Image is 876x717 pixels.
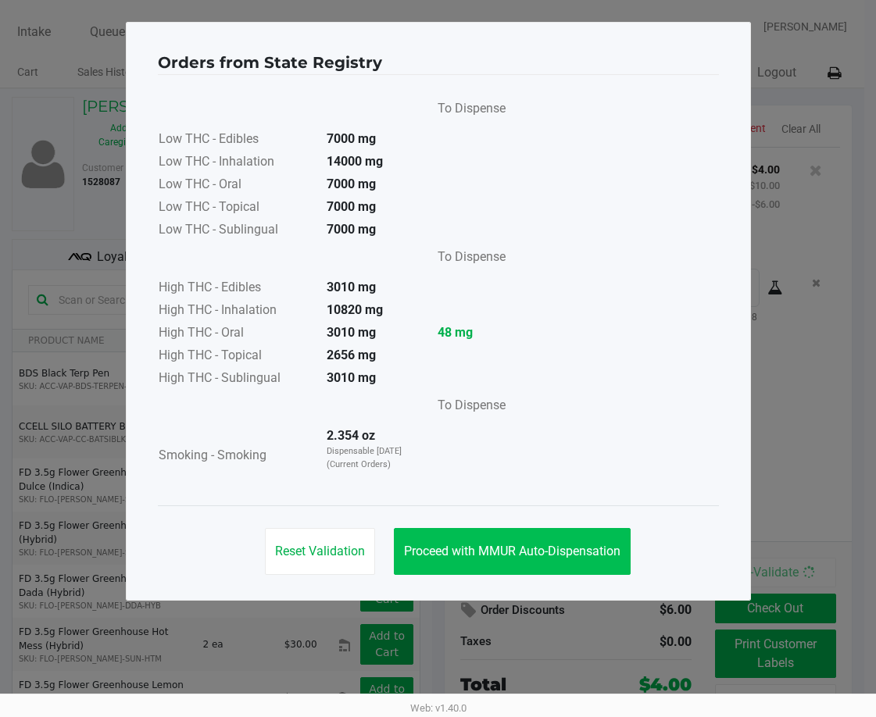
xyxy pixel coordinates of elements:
td: Low THC - Sublingual [158,219,314,242]
span: Web: v1.40.0 [410,702,467,714]
strong: 3010 mg [327,325,376,340]
td: High THC - Edibles [158,277,314,300]
span: Proceed with MMUR Auto-Dispensation [404,544,620,558]
strong: 7000 mg [327,177,376,191]
strong: 2656 mg [327,348,376,362]
td: To Dispense [425,391,506,426]
td: High THC - Topical [158,345,314,368]
button: Proceed with MMUR Auto-Dispensation [394,528,631,575]
td: High THC - Sublingual [158,368,314,391]
td: Low THC - Oral [158,174,314,197]
td: Low THC - Edibles [158,129,314,152]
button: Reset Validation [265,528,375,575]
td: Smoking - Smoking [158,426,314,487]
strong: 7000 mg [327,199,376,214]
strong: 3010 mg [327,280,376,294]
td: Low THC - Inhalation [158,152,314,174]
span: Reset Validation [275,544,365,558]
strong: 7000 mg [327,131,376,146]
td: High THC - Oral [158,323,314,345]
td: To Dispense [425,94,506,129]
td: To Dispense [425,242,506,277]
strong: 10820 mg [327,302,383,317]
td: Low THC - Topical [158,197,314,219]
strong: 48 mg [438,323,506,342]
strong: 2.354 oz [327,428,375,443]
strong: 14000 mg [327,154,383,169]
strong: 7000 mg [327,222,376,237]
strong: 3010 mg [327,370,376,385]
td: High THC - Inhalation [158,300,314,323]
h4: Orders from State Registry [158,51,382,74]
p: Dispensable [DATE] (Current Orders) [327,445,411,471]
